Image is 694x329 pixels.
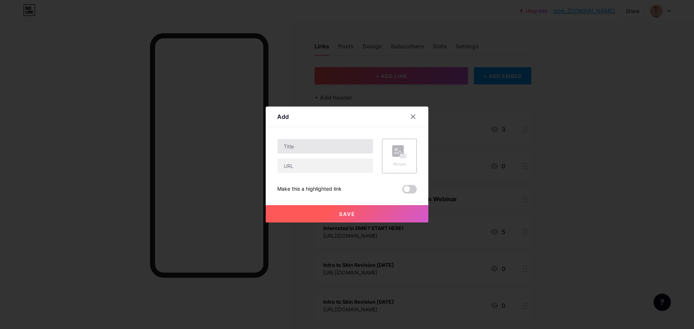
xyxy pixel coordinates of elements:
input: Title [278,139,373,153]
div: Picture [392,161,407,167]
div: Make this a highlighted link [277,185,342,194]
div: Add [277,112,289,121]
button: Save [266,205,428,222]
input: URL [278,159,373,173]
span: Save [339,211,355,217]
